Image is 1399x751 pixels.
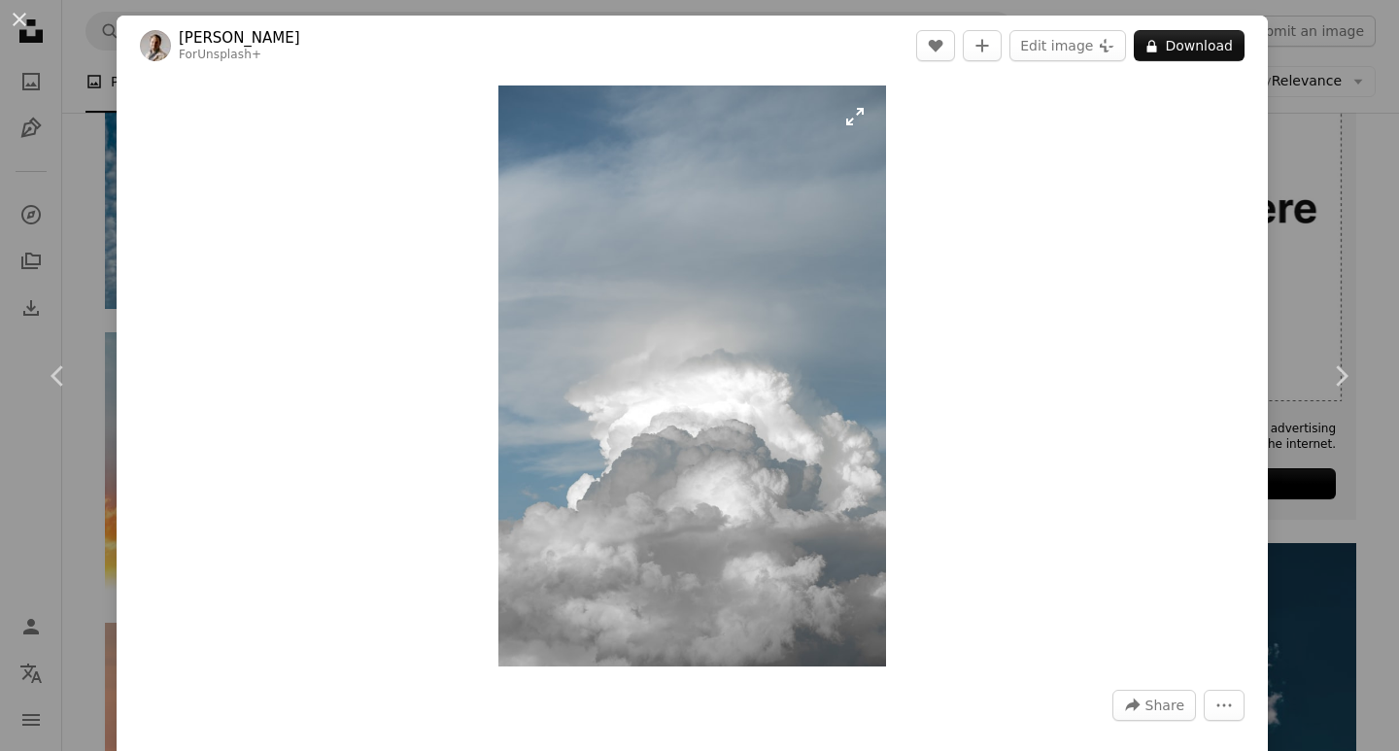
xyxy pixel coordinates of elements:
button: Like [916,30,955,61]
img: a plane flying through a cloudy blue sky [498,85,886,666]
a: Next [1282,283,1399,469]
button: More Actions [1204,690,1245,721]
button: Download [1134,30,1245,61]
a: Unsplash+ [197,48,261,61]
span: Share [1145,691,1184,720]
div: For [179,48,300,63]
button: Add to Collection [963,30,1002,61]
button: Edit image [1009,30,1126,61]
a: [PERSON_NAME] [179,28,300,48]
button: Share this image [1112,690,1196,721]
img: Go to Nathan Anderson's profile [140,30,171,61]
button: Zoom in on this image [498,85,886,666]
